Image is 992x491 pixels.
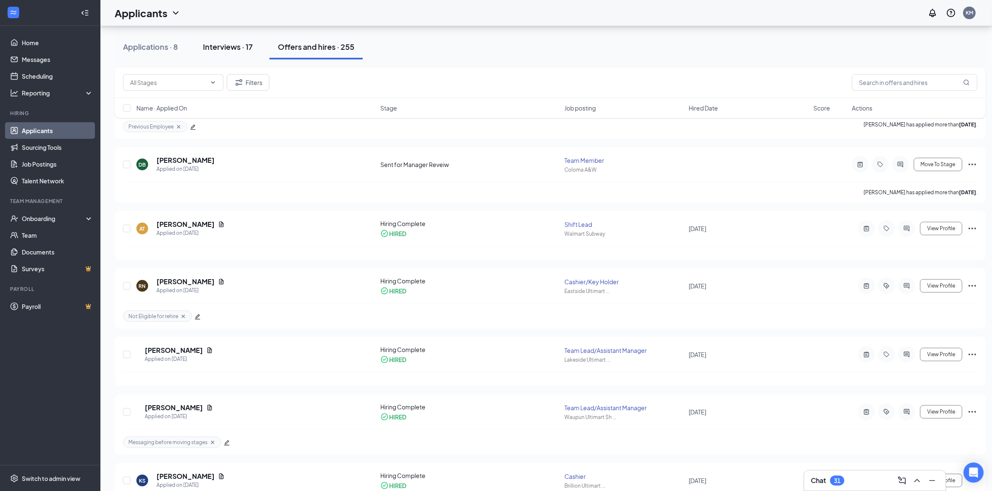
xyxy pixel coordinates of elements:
span: [DATE] [689,408,707,416]
svg: Cross [209,439,216,446]
div: Applied on [DATE] [145,412,213,421]
svg: CheckmarkCircle [380,355,389,364]
div: Switch to admin view [22,474,80,483]
svg: Analysis [10,89,18,97]
span: Not Eligible for rehire [128,313,178,320]
h5: [PERSON_NAME] [145,403,203,412]
h5: [PERSON_NAME] [156,277,215,286]
div: DB [139,161,146,168]
div: Hiring Complete [380,471,559,480]
svg: Document [218,278,225,285]
a: Home [22,34,93,51]
a: Team [22,227,93,244]
svg: Cross [180,313,187,320]
span: [DATE] [689,351,707,358]
div: Offers and hires · 255 [278,41,354,52]
span: View Profile [927,226,955,231]
svg: ActiveChat [902,409,912,415]
div: HIRED [389,413,406,421]
a: Documents [22,244,93,260]
div: Shift Lead [564,220,684,229]
svg: ActiveNote [861,409,872,415]
svg: ChevronDown [171,8,181,18]
svg: Document [218,221,225,228]
h5: [PERSON_NAME] [156,156,215,165]
svg: Tag [875,161,885,168]
span: Move To Stage [921,162,956,167]
svg: Ellipses [967,407,977,417]
span: edit [224,440,230,446]
span: Name · Applied On [136,104,187,112]
svg: Filter [234,77,244,87]
span: [DATE] [689,225,707,232]
a: Scheduling [22,68,93,85]
svg: ActiveTag [882,409,892,415]
button: View Profile [920,279,962,293]
svg: Notifications [928,8,938,18]
a: Sourcing Tools [22,139,93,156]
svg: CheckmarkCircle [380,229,389,238]
p: [PERSON_NAME] has applied more than . [864,189,977,196]
div: Lakeside Ultimart ... [564,356,684,363]
button: ChevronUp [910,474,924,487]
svg: Cross [175,123,182,130]
div: 31 [834,477,841,484]
div: HIRED [389,229,406,238]
svg: ActiveChat [902,283,912,289]
div: KM [966,9,973,16]
div: RN [139,283,146,290]
div: Applied on [DATE] [145,355,213,363]
b: [DATE] [959,189,976,195]
span: edit [195,314,200,320]
div: Onboarding [22,214,86,223]
h5: [PERSON_NAME] [145,346,203,355]
svg: Settings [10,474,18,483]
div: Cashier [564,472,684,481]
svg: ChevronUp [912,476,922,486]
div: Eastside Ultimart ... [564,288,684,295]
svg: Document [206,347,213,354]
svg: ActiveNote [861,283,872,289]
svg: WorkstreamLogo [9,8,18,17]
button: View Profile [920,405,962,419]
svg: Document [206,404,213,411]
div: Reporting [22,89,94,97]
input: All Stages [130,78,206,87]
div: AT [140,225,145,232]
svg: CheckmarkCircle [380,413,389,421]
a: SurveysCrown [22,260,93,277]
svg: Ellipses [967,224,977,234]
div: Team Lead/Assistant Manager [564,346,684,355]
span: edit [190,124,196,130]
svg: MagnifyingGlass [963,79,970,86]
svg: Ellipses [967,350,977,360]
svg: Tag [882,225,892,232]
a: Messages [22,51,93,68]
span: Job posting [564,104,596,112]
svg: Ellipses [967,159,977,170]
div: Team Management [10,198,92,205]
div: Applied on [DATE] [156,165,215,173]
div: Cashier/Key Holder [564,278,684,286]
p: [PERSON_NAME] has applied more than . [864,121,977,132]
svg: CheckmarkCircle [380,481,389,490]
span: View Profile [927,409,955,415]
svg: Tag [882,351,892,358]
svg: Minimize [927,476,937,486]
input: Search in offers and hires [852,74,977,91]
a: PayrollCrown [22,298,93,315]
div: Payroll [10,285,92,293]
div: Applications · 8 [123,41,178,52]
button: Filter Filters [227,74,269,91]
div: Team Lead/Assistant Manager [564,404,684,412]
div: Brillion Ultimart ... [564,482,684,489]
button: View Profile [920,348,962,361]
h3: Chat [811,476,826,485]
svg: ActiveNote [861,351,872,358]
button: View Profile [920,222,962,235]
svg: ActiveNote [861,225,872,232]
h1: Applicants [115,6,167,20]
svg: Ellipses [967,281,977,291]
svg: ChevronDown [210,79,216,86]
span: View Profile [927,283,955,289]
